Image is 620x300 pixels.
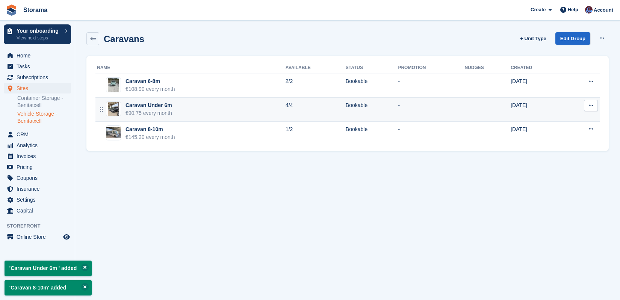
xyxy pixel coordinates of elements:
td: [DATE] [511,98,562,122]
span: Storefront [7,222,75,230]
div: Caravan Under 6m [126,101,172,109]
div: €90.75 every month [126,109,172,117]
p: Your onboarding [17,28,61,33]
a: menu [4,140,71,151]
div: Caravan 8-10m [126,125,175,133]
a: Preview store [62,232,71,241]
span: Subscriptions [17,72,62,83]
span: CRM [17,129,62,140]
a: menu [4,194,71,205]
img: Hannah Fordham [585,6,593,14]
a: + Unit Type [517,32,549,45]
span: Sites [17,83,62,93]
a: menu [4,173,71,183]
a: menu [4,162,71,172]
span: Insurance [17,184,62,194]
td: - [398,98,464,122]
span: Analytics [17,140,62,151]
div: €145.20 every month [126,133,175,141]
img: IMG20250908162044.jpg [108,77,119,92]
div: Caravan 6-8m [126,77,175,85]
a: Vehicle Storage - Benitatxell [17,110,71,125]
th: Name [95,62,286,74]
td: [DATE] [511,121,562,145]
td: 4/4 [286,98,346,122]
span: Tasks [17,61,62,72]
td: - [398,74,464,98]
span: Create [531,6,546,14]
td: 2/2 [286,74,346,98]
a: Container Storage - Benitatxell [17,95,71,109]
span: Help [568,6,578,14]
img: carvana8-10.png [106,127,121,138]
span: Home [17,50,62,61]
a: menu [4,232,71,242]
th: Created [511,62,562,74]
th: Promotion [398,62,464,74]
span: Pricing [17,162,62,172]
a: menu [4,83,71,93]
p: 'Caravan 8-10m' added [5,280,92,295]
a: menu [4,50,71,61]
p: 'Caravan Under 6m ' added [5,261,92,276]
td: Bookable [346,74,398,98]
div: €108.90 every month [126,85,175,93]
a: Storama [20,4,50,16]
span: Online Store [17,232,62,242]
span: Account [594,6,613,14]
td: [DATE] [511,74,562,98]
span: Invoices [17,151,62,161]
a: Your onboarding View next steps [4,24,71,44]
p: View next steps [17,35,61,41]
a: menu [4,61,71,72]
a: menu [4,184,71,194]
td: - [398,121,464,145]
td: 1/2 [286,121,346,145]
a: menu [4,205,71,216]
th: Status [346,62,398,74]
th: Nudges [464,62,511,74]
th: Available [286,62,346,74]
img: IMG20250908162135.jpg [108,101,119,116]
span: Capital [17,205,62,216]
a: menu [4,72,71,83]
img: stora-icon-8386f47178a22dfd0bd8f6a31ec36ba5ce8667c1dd55bd0f319d3a0aa187defe.svg [6,5,17,16]
span: Coupons [17,173,62,183]
span: Settings [17,194,62,205]
td: Bookable [346,121,398,145]
a: Edit Group [555,32,590,45]
h2: Caravans [104,34,144,44]
td: Bookable [346,98,398,122]
a: menu [4,151,71,161]
a: menu [4,129,71,140]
